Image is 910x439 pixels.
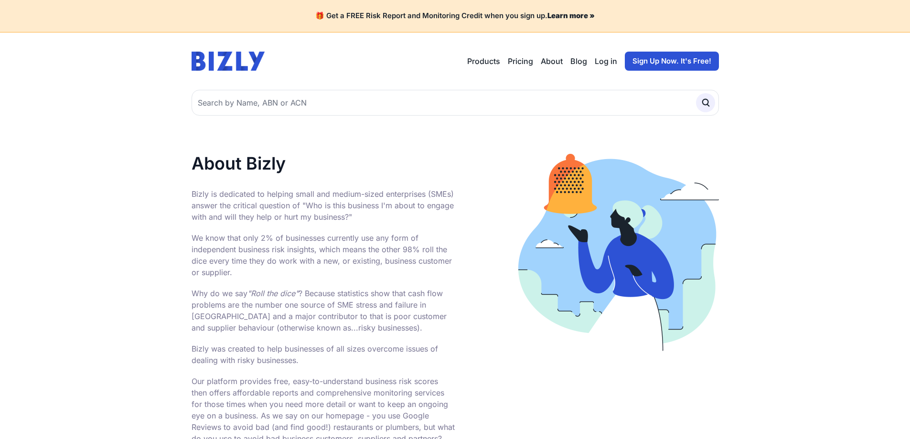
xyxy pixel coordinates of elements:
a: Sign Up Now. It's Free! [625,52,719,71]
i: "Roll the dice" [247,289,299,298]
a: About [541,55,563,67]
h1: About Bizly [192,154,455,173]
a: Log in [595,55,617,67]
button: Products [467,55,500,67]
a: Pricing [508,55,533,67]
p: We know that only 2% of businesses currently use any form of independent business risk insights, ... [192,232,455,278]
input: Search by Name, ABN or ACN [192,90,719,116]
h4: 🎁 Get a FREE Risk Report and Monitoring Credit when you sign up. [11,11,899,21]
p: Bizly is dedicated to helping small and medium-sized enterprises (SMEs) answer the critical quest... [192,188,455,223]
a: Blog [570,55,587,67]
p: Why do we say ? Because statistics show that cash flow problems are the number one source of SME ... [192,288,455,333]
a: Learn more » [547,11,595,20]
p: Bizly was created to help businesses of all sizes overcome issues of dealing with risky businesses. [192,343,455,366]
